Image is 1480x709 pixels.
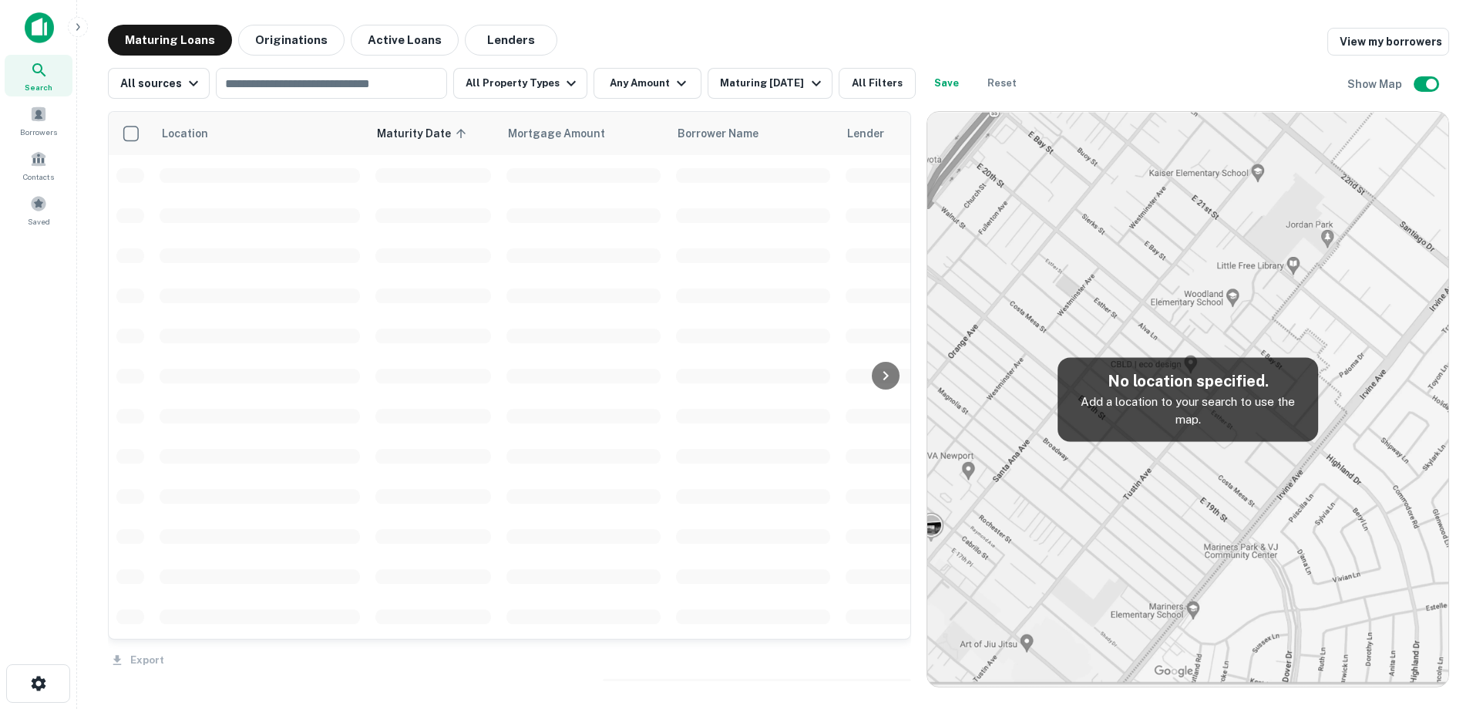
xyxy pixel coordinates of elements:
[28,215,50,228] span: Saved
[1347,76,1404,93] h6: Show Map
[922,68,971,99] button: Save your search to get updates of matches that match your search criteria.
[152,112,368,155] th: Location
[720,74,825,93] div: Maturing [DATE]
[25,81,52,93] span: Search
[5,55,72,96] a: Search
[108,25,232,56] button: Maturing Loans
[453,68,587,99] button: All Property Types
[20,126,57,138] span: Borrowers
[708,68,832,99] button: Maturing [DATE]
[377,124,471,143] span: Maturity Date
[238,25,345,56] button: Originations
[838,112,1085,155] th: Lender
[25,12,54,43] img: capitalize-icon.png
[1327,28,1449,56] a: View my borrowers
[1070,393,1306,429] p: Add a location to your search to use the map.
[847,124,884,143] span: Lender
[499,112,668,155] th: Mortgage Amount
[368,112,499,155] th: Maturity Date
[23,170,54,183] span: Contacts
[5,100,72,141] a: Borrowers
[161,124,208,143] span: Location
[465,25,557,56] button: Lenders
[120,74,203,93] div: All sources
[678,124,758,143] span: Borrower Name
[977,68,1027,99] button: Reset
[839,68,916,99] button: All Filters
[1403,536,1480,610] iframe: Chat Widget
[594,68,701,99] button: Any Amount
[351,25,459,56] button: Active Loans
[927,112,1448,687] img: map-placeholder.webp
[108,68,210,99] button: All sources
[508,124,625,143] span: Mortgage Amount
[5,144,72,186] a: Contacts
[1070,370,1306,393] h5: No location specified.
[668,112,838,155] th: Borrower Name
[5,189,72,231] a: Saved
